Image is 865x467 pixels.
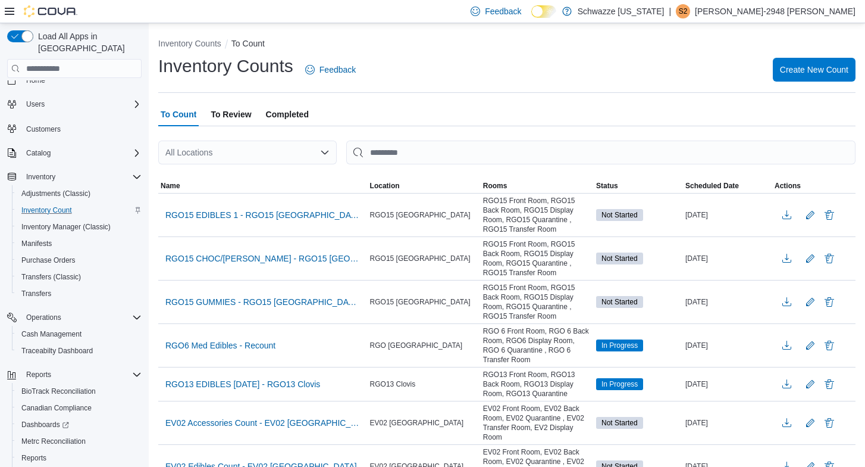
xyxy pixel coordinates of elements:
[683,377,772,391] div: [DATE]
[822,208,836,222] button: Delete
[683,416,772,430] div: [DATE]
[2,169,146,185] button: Inventory
[165,253,361,264] span: RGO15 CHOC/[PERSON_NAME] - RGO15 [GEOGRAPHIC_DATA]
[266,102,309,126] span: Completed
[17,384,101,398] a: BioTrack Reconciliation
[17,203,77,217] a: Inventory Count
[822,251,836,266] button: Delete
[594,179,683,193] button: Status
[2,120,146,137] button: Customers
[370,254,471,263] span: RGO15 [GEOGRAPHIC_DATA]
[320,148,330,157] button: Open list of options
[161,181,180,191] span: Name
[12,416,146,433] a: Dashboards
[21,346,93,356] span: Traceabilty Dashboard
[683,251,772,266] div: [DATE]
[12,235,146,252] button: Manifests
[601,379,638,390] span: In Progress
[21,97,142,111] span: Users
[17,253,80,267] a: Purchase Orders
[17,418,74,432] a: Dashboards
[370,418,464,428] span: EV02 [GEOGRAPHIC_DATA]
[12,450,146,466] button: Reports
[683,295,772,309] div: [DATE]
[803,414,817,432] button: Edit count details
[21,403,92,413] span: Canadian Compliance
[17,186,142,201] span: Adjustments (Classic)
[676,4,690,18] div: Shane-2948 Morris
[12,343,146,359] button: Traceabilty Dashboard
[17,344,98,358] a: Traceabilty Dashboard
[2,96,146,113] button: Users
[17,327,86,341] a: Cash Management
[21,387,96,396] span: BioTrack Reconciliation
[822,416,836,430] button: Delete
[12,219,146,235] button: Inventory Manager (Classic)
[775,181,801,191] span: Actions
[165,417,361,429] span: EV02 Accessories Count - EV02 [GEOGRAPHIC_DATA]
[481,401,594,444] div: EV02 Front Room, EV02 Back Room, EV02 Quarantine , EV02 Transfer Room, EV2 Display Room
[33,30,142,54] span: Load All Apps in [GEOGRAPHIC_DATA]
[300,58,361,82] a: Feedback
[695,4,855,18] p: [PERSON_NAME]-2948 [PERSON_NAME]
[21,97,49,111] button: Users
[17,384,142,398] span: BioTrack Reconciliation
[21,222,111,232] span: Inventory Manager (Classic)
[26,172,55,182] span: Inventory
[17,434,142,449] span: Metrc Reconciliation
[683,179,772,193] button: Scheduled Date
[231,39,265,48] button: To Count
[12,326,146,343] button: Cash Management
[12,433,146,450] button: Metrc Reconciliation
[531,5,556,18] input: Dark Mode
[685,181,739,191] span: Scheduled Date
[21,189,90,198] span: Adjustments (Classic)
[2,309,146,326] button: Operations
[803,293,817,311] button: Edit count details
[780,64,848,76] span: Create New Count
[26,124,61,134] span: Customers
[17,451,142,465] span: Reports
[17,287,56,301] a: Transfers
[161,293,365,311] button: RGO15 GUMMIES - RGO15 [GEOGRAPHIC_DATA]
[21,239,52,248] span: Manifests
[17,418,142,432] span: Dashboards
[26,370,51,379] span: Reports
[165,378,320,390] span: RGO13 EDIBLES [DATE] - RGO13 Clovis
[601,253,638,264] span: Not Started
[370,379,416,389] span: RGO13 Clovis
[17,451,51,465] a: Reports
[21,170,60,184] button: Inventory
[26,148,51,158] span: Catalog
[158,39,221,48] button: Inventory Counts
[596,181,618,191] span: Status
[161,250,365,267] button: RGO15 CHOC/[PERSON_NAME] - RGO15 [GEOGRAPHIC_DATA]
[17,253,142,267] span: Purchase Orders
[165,340,275,351] span: RGO6 Med Edibles - Recount
[481,324,594,367] div: RGO 6 Front Room, RGO 6 Back Room, RGO6 Display Room, RGO 6 Quarantine , RGO 6 Transfer Room
[346,141,855,164] input: This is a search bar. After typing your query, hit enter to filter the results lower in the page.
[17,401,142,415] span: Canadian Compliance
[21,206,72,215] span: Inventory Count
[822,338,836,353] button: Delete
[158,38,855,52] nav: An example of EuiBreadcrumbs
[17,270,142,284] span: Transfers (Classic)
[21,329,82,339] span: Cash Management
[17,236,142,251] span: Manifests
[26,99,45,109] span: Users
[21,170,142,184] span: Inventory
[21,420,69,429] span: Dashboards
[161,414,365,432] button: EV02 Accessories Count - EV02 [GEOGRAPHIC_DATA]
[17,434,90,449] a: Metrc Reconciliation
[683,338,772,353] div: [DATE]
[683,208,772,222] div: [DATE]
[601,297,638,307] span: Not Started
[17,327,142,341] span: Cash Management
[481,368,594,401] div: RGO13 Front Room, RGO13 Back Room, RGO13 Display Room, RGO13 Quarantine
[12,269,146,285] button: Transfers (Classic)
[483,181,507,191] span: Rooms
[803,337,817,354] button: Edit count details
[12,285,146,302] button: Transfers
[17,287,142,301] span: Transfers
